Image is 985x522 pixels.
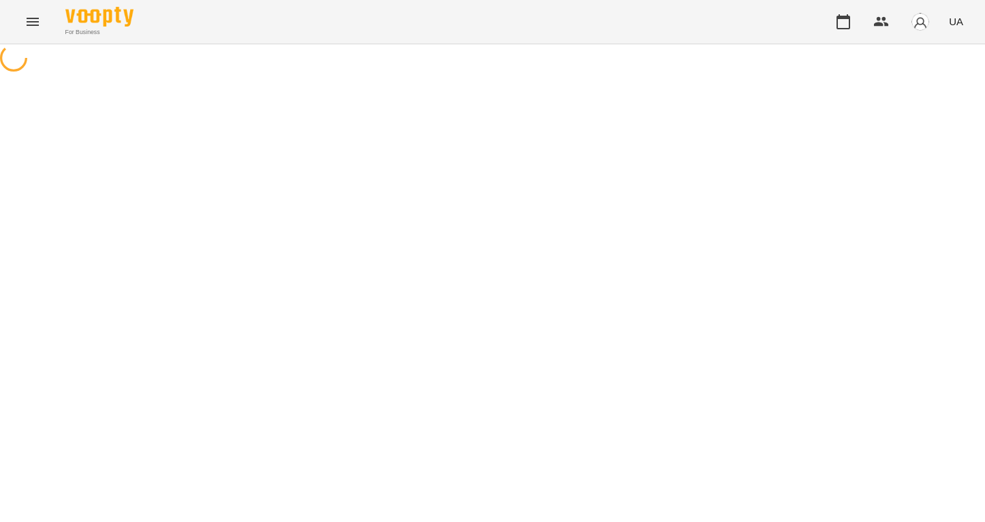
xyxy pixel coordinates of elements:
[65,28,134,37] span: For Business
[943,9,969,34] button: UA
[949,14,963,29] span: UA
[65,7,134,27] img: Voopty Logo
[16,5,49,38] button: Menu
[911,12,930,31] img: avatar_s.png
